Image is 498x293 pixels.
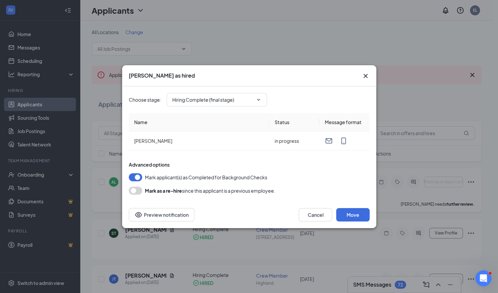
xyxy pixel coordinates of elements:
iframe: Intercom live chat [475,270,491,286]
th: Message format [319,113,370,131]
button: Move [336,208,370,221]
span: [PERSON_NAME] [134,138,172,144]
h3: [PERSON_NAME] as hired [129,72,195,79]
th: Status [269,113,319,131]
svg: MobileSms [339,137,347,145]
svg: ChevronDown [256,97,261,102]
span: Choose stage : [129,96,161,103]
th: Name [129,113,269,131]
b: Mark as a re-hire [145,188,182,194]
span: Mark applicant(s) as Completed for Background Checks [145,173,267,181]
div: since this applicant is a previous employee. [145,187,275,195]
button: Cancel [299,208,332,221]
div: Advanced options [129,161,370,168]
svg: Eye [134,211,142,219]
svg: Cross [362,72,370,80]
svg: Email [325,137,333,145]
button: Preview notificationEye [129,208,194,221]
button: Close [362,72,370,80]
td: in progress [269,131,319,151]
